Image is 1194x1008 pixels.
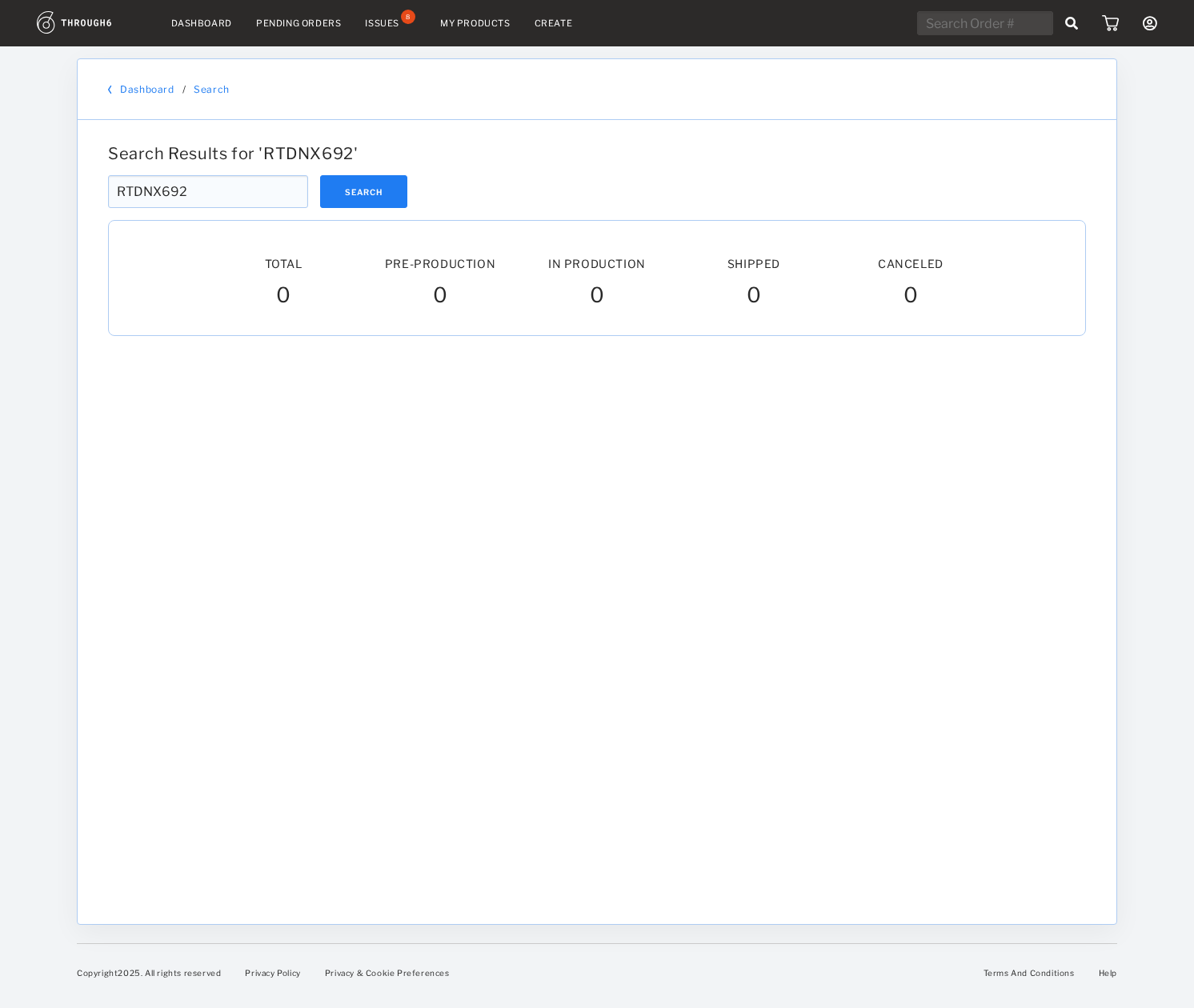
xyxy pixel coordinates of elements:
span: 0 [590,282,605,311]
span: 0 [276,282,291,311]
span: Total [265,257,303,270]
span: Search Results for ' RTDNX692 ' [108,144,358,163]
a: Issues8 [365,16,416,30]
a: Privacy Policy [245,968,300,978]
button: Search [320,175,407,208]
div: Issues [365,18,399,29]
img: logo.1c10ca64.svg [37,11,147,34]
a: Dashboard [171,18,232,29]
a: Search [194,83,230,95]
a: Terms And Conditions [984,968,1075,978]
input: Search Order # [917,11,1053,35]
a: My Products [440,18,511,29]
img: back_bracket.f28aa67b.svg [108,85,112,94]
div: / [182,83,186,95]
span: In Production [548,257,646,270]
a: Help [1099,968,1117,978]
span: 0 [747,282,762,311]
span: 0 [433,282,448,311]
a: Create [535,18,573,29]
input: Search Order # [108,175,308,208]
img: icon_cart.dab5cea1.svg [1102,15,1119,31]
a: Privacy & Cookie Preferences [325,968,450,978]
span: Pre-Production [385,257,495,270]
div: 8 [401,10,415,24]
span: Canceled [878,257,944,270]
span: 0 [904,282,919,311]
span: Shipped [727,257,780,270]
span: Copyright 2025 . All rights reserved [77,968,221,978]
a: Dashboard [120,83,174,95]
a: Pending Orders [256,18,341,29]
